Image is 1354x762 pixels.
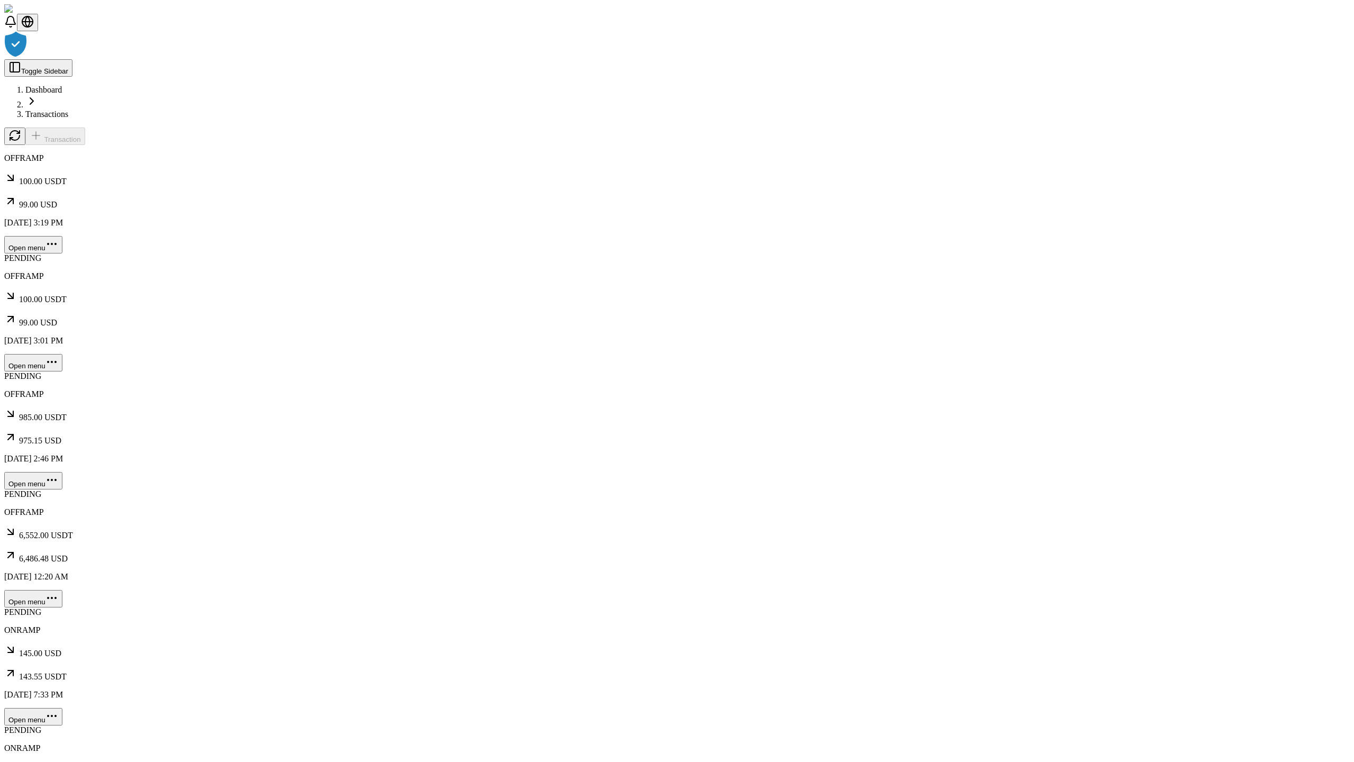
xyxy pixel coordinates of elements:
button: Open menu [4,472,62,489]
nav: breadcrumb [4,85,1350,119]
p: [DATE] 7:33 PM [4,690,1350,700]
button: Toggle Sidebar [4,59,72,77]
p: OFFRAMP [4,507,1350,517]
img: ShieldPay Logo [4,4,67,14]
p: OFFRAMP [4,271,1350,281]
button: Open menu [4,354,62,371]
p: [DATE] 3:19 PM [4,218,1350,228]
span: Open menu [8,598,45,606]
button: Open menu [4,236,62,253]
span: Toggle Sidebar [21,67,68,75]
p: 975.15 USD [4,431,1350,446]
span: Open menu [8,362,45,370]
a: Transactions [25,110,68,119]
p: OFFRAMP [4,153,1350,163]
p: [DATE] 2:46 PM [4,454,1350,464]
p: OFFRAMP [4,389,1350,399]
p: 145.00 USD [4,643,1350,658]
span: Open menu [8,480,45,488]
div: PENDING [4,253,1350,263]
p: [DATE] 3:01 PM [4,336,1350,346]
p: 100.00 USDT [4,289,1350,304]
p: 143.55 USDT [4,667,1350,682]
p: ONRAMP [4,743,1350,753]
a: Dashboard [25,85,62,94]
p: 100.00 USDT [4,171,1350,186]
p: 6,486.48 USD [4,549,1350,564]
div: PENDING [4,489,1350,499]
div: PENDING [4,371,1350,381]
span: Open menu [8,716,45,724]
span: Open menu [8,244,45,252]
span: Transaction [44,135,80,143]
button: Transaction [25,128,85,145]
p: ONRAMP [4,625,1350,635]
button: Open menu [4,590,62,607]
div: PENDING [4,725,1350,735]
p: 99.00 USD [4,313,1350,328]
p: 99.00 USD [4,195,1350,210]
div: PENDING [4,607,1350,617]
button: Open menu [4,708,62,725]
p: 985.00 USDT [4,407,1350,422]
p: [DATE] 12:20 AM [4,572,1350,582]
p: 6,552.00 USDT [4,525,1350,540]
